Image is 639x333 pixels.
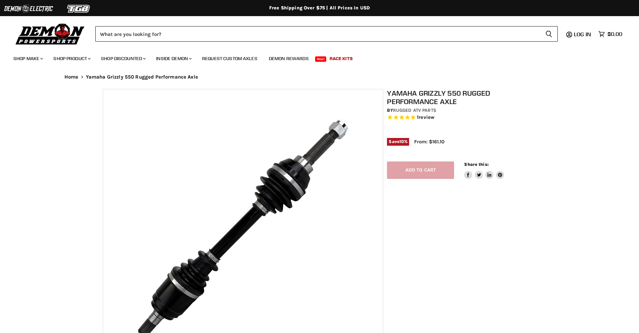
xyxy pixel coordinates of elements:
[607,31,622,37] span: $0.00
[414,139,444,145] span: From: $161.10
[197,52,262,65] a: Request Custom Axles
[64,74,79,80] a: Home
[595,29,626,39] a: $0.00
[419,114,434,121] span: review
[151,52,196,65] a: Inside Demon
[417,114,434,121] span: 1 reviews
[96,52,150,65] a: Shop Discounted
[8,49,621,65] ul: Main menu
[399,139,404,144] span: 10
[464,161,504,179] aside: Share this:
[464,162,488,167] span: Share this:
[3,2,54,15] img: Demon Electric Logo 2
[315,56,327,62] span: New!
[86,74,198,80] span: Yamaha Grizzly 550 Rugged Performance Axle
[264,52,314,65] a: Demon Rewards
[540,26,558,42] button: Search
[325,52,358,65] a: Race Kits
[387,138,409,145] span: Save %
[387,114,540,121] span: Rated 5.0 out of 5 stars 1 reviews
[387,89,540,106] h1: Yamaha Grizzly 550 Rugged Performance Axle
[393,107,436,113] a: Rugged ATV Parts
[13,22,87,46] img: Demon Powersports
[574,31,591,38] span: Log in
[48,52,95,65] a: Shop Product
[54,2,104,15] img: TGB Logo 2
[95,26,558,42] form: Product
[571,31,595,37] a: Log in
[51,5,588,11] div: Free Shipping Over $75 | All Prices In USD
[387,107,540,114] div: by
[95,26,540,42] input: Search
[51,74,588,80] nav: Breadcrumbs
[8,52,47,65] a: Shop Make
